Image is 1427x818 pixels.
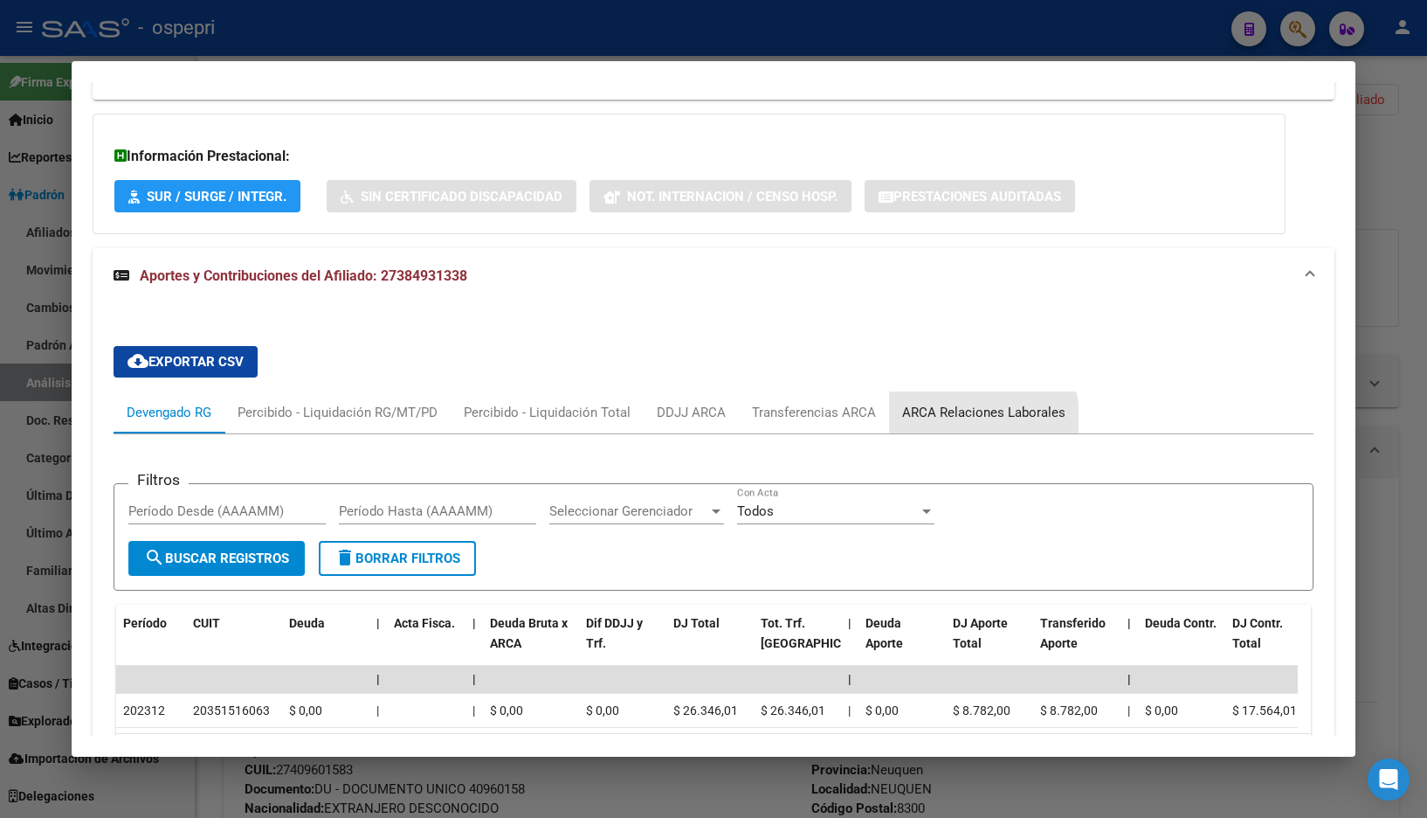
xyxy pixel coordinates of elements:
span: $ 8.782,00 [953,704,1010,717]
span: $ 0,00 [490,704,523,717]
button: Sin Certificado Discapacidad [327,180,576,212]
span: $ 0,00 [1145,704,1178,717]
datatable-header-cell: DJ Contr. Total [1225,605,1313,682]
datatable-header-cell: | [1120,605,1138,682]
div: Percibido - Liquidación Total [464,403,631,422]
span: CUIT [193,616,220,630]
span: Transferido Aporte [1040,616,1106,650]
datatable-header-cell: Deuda Bruta x ARCA [483,605,579,682]
span: Prestaciones Auditadas [893,189,1061,204]
datatable-header-cell: Período [116,605,186,682]
span: Deuda [289,616,325,630]
span: | [376,704,379,717]
datatable-header-cell: Deuda Aporte [858,605,946,682]
span: SUR / SURGE / INTEGR. [147,189,286,204]
span: Aportes y Contribuciones del Afiliado: 27384931338 [140,267,467,284]
span: $ 8.782,00 [1040,704,1098,717]
datatable-header-cell: Dif DDJJ y Trf. [579,605,666,682]
span: | [472,672,476,686]
button: Borrar Filtros [319,541,476,576]
div: Devengado RG [127,403,211,422]
span: | [376,672,380,686]
span: Buscar Registros [144,551,289,566]
button: SUR / SURGE / INTEGR. [114,180,300,212]
h3: Información Prestacional: [114,146,1264,167]
span: Deuda Bruta x ARCA [490,616,568,650]
span: Dif DDJJ y Trf. [586,616,643,650]
div: 20351516063 [193,701,270,721]
span: | [1127,704,1130,717]
button: Buscar Registros [128,541,305,576]
span: | [1127,672,1131,686]
span: | [472,616,476,630]
span: Exportar CSV [128,354,244,370]
span: | [848,616,851,630]
mat-expansion-panel-header: Aportes y Contribuciones del Afiliado: 27384931338 [93,248,1335,304]
div: DDJJ ARCA [657,403,726,422]
span: | [1127,616,1131,630]
datatable-header-cell: | [841,605,858,682]
span: | [376,616,380,630]
span: | [848,704,851,717]
div: Open Intercom Messenger [1368,759,1410,801]
span: Sin Certificado Discapacidad [361,189,562,204]
mat-icon: cloud_download [128,350,148,371]
datatable-header-cell: Transferido Aporte [1033,605,1120,682]
span: $ 0,00 [586,704,619,717]
span: DJ Total [673,616,720,630]
span: $ 26.346,01 [761,704,825,717]
div: ARCA Relaciones Laborales [902,403,1065,422]
span: Todos [737,503,774,519]
span: Deuda Contr. [1145,616,1217,630]
span: $ 0,00 [865,704,899,717]
span: Acta Fisca. [394,616,455,630]
span: $ 26.346,01 [673,704,738,717]
span: Deuda Aporte [865,616,903,650]
mat-icon: delete [334,547,355,568]
span: Borrar Filtros [334,551,460,566]
button: Exportar CSV [114,346,258,378]
button: Not. Internacion / Censo Hosp. [589,180,851,212]
datatable-header-cell: | [369,605,387,682]
datatable-header-cell: Deuda Contr. [1138,605,1225,682]
span: $ 0,00 [289,704,322,717]
div: Percibido - Liquidación RG/MT/PD [238,403,438,422]
datatable-header-cell: | [465,605,483,682]
datatable-header-cell: DJ Aporte Total [946,605,1033,682]
span: 202312 [123,704,165,717]
span: DJ Aporte Total [953,616,1008,650]
datatable-header-cell: CUIT [186,605,282,682]
span: Not. Internacion / Censo Hosp. [627,189,838,204]
span: | [472,704,475,717]
h3: Filtros [128,470,189,489]
span: $ 17.564,01 [1232,704,1297,717]
datatable-header-cell: Deuda [282,605,369,682]
span: Seleccionar Gerenciador [549,503,708,519]
datatable-header-cell: Acta Fisca. [387,605,465,682]
datatable-header-cell: DJ Total [666,605,754,682]
span: Período [123,616,167,630]
span: | [848,672,851,686]
mat-icon: search [144,547,165,568]
span: Tot. Trf. [GEOGRAPHIC_DATA] [761,616,879,650]
button: Prestaciones Auditadas [865,180,1075,212]
datatable-header-cell: Tot. Trf. Bruto [754,605,841,682]
div: Transferencias ARCA [752,403,876,422]
span: DJ Contr. Total [1232,616,1283,650]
